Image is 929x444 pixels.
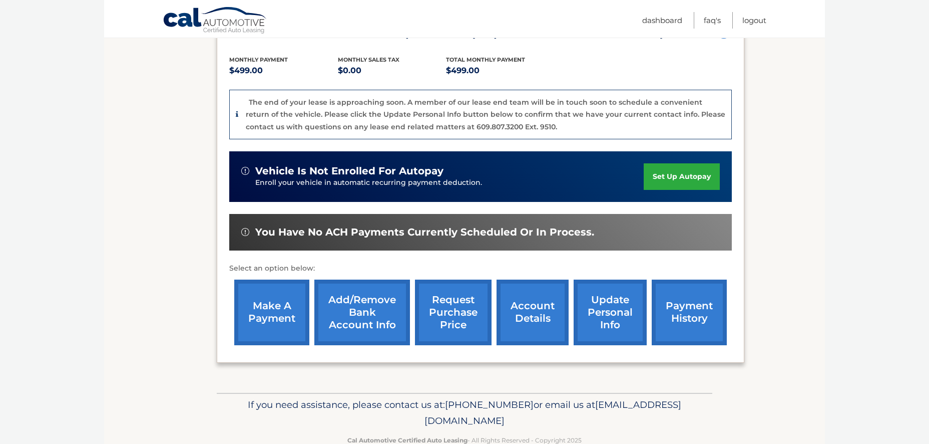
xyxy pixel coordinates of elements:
[644,163,720,190] a: set up autopay
[246,98,725,131] p: The end of your lease is approaching soon. A member of our lease end team will be in touch soon t...
[642,12,682,29] a: Dashboard
[338,64,446,78] p: $0.00
[163,7,268,36] a: Cal Automotive
[446,64,555,78] p: $499.00
[347,436,468,444] strong: Cal Automotive Certified Auto Leasing
[704,12,721,29] a: FAQ's
[652,280,727,345] a: payment history
[742,12,766,29] a: Logout
[255,165,443,177] span: vehicle is not enrolled for autopay
[229,64,338,78] p: $499.00
[574,280,647,345] a: update personal info
[255,226,594,239] span: You have no ACH payments currently scheduled or in process.
[445,399,534,410] span: [PHONE_NUMBER]
[314,280,410,345] a: Add/Remove bank account info
[234,280,309,345] a: make a payment
[497,280,569,345] a: account details
[241,228,249,236] img: alert-white.svg
[446,56,525,63] span: Total Monthly Payment
[241,167,249,175] img: alert-white.svg
[229,56,288,63] span: Monthly Payment
[229,263,732,275] p: Select an option below:
[255,177,644,188] p: Enroll your vehicle in automatic recurring payment deduction.
[338,56,399,63] span: Monthly sales Tax
[223,397,706,429] p: If you need assistance, please contact us at: or email us at
[415,280,492,345] a: request purchase price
